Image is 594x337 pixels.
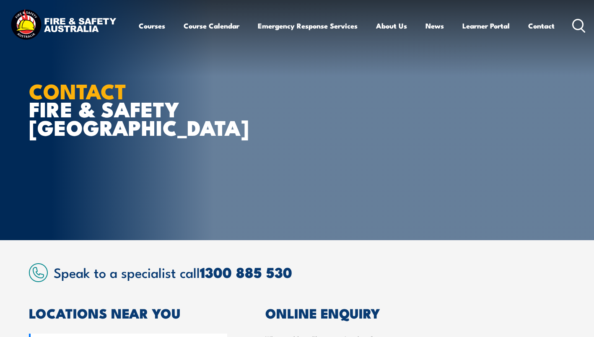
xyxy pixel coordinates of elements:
a: About Us [376,15,407,37]
h2: LOCATIONS NEAR YOU [29,307,228,319]
h2: ONLINE ENQUIRY [265,307,565,319]
h1: FIRE & SAFETY [GEOGRAPHIC_DATA] [29,81,236,136]
a: Emergency Response Services [258,15,358,37]
a: Contact [528,15,555,37]
a: 1300 885 530 [200,261,292,283]
strong: CONTACT [29,74,126,106]
a: Course Calendar [184,15,239,37]
h2: Speak to a specialist call [54,264,565,280]
a: Learner Portal [462,15,510,37]
a: Courses [139,15,165,37]
a: News [425,15,444,37]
